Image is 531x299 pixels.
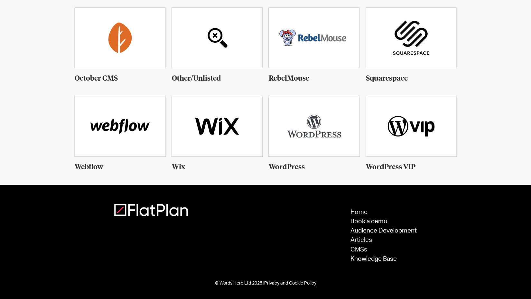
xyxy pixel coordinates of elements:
[366,8,457,90] a: Squarespace
[366,163,457,178] div: WordPress VIP
[350,247,417,253] a: CMSs
[350,218,417,224] a: Book a demo
[269,163,359,178] div: WordPress
[264,281,316,286] a: Privacy and Cookie Policy
[366,96,457,178] a: WordPress VIP
[269,74,359,90] div: RebelMouse
[172,96,263,178] a: Wix
[75,74,165,90] div: October CMS
[269,8,359,90] a: RebelMouse
[350,237,417,243] a: Articles
[75,163,165,178] div: Webflow
[172,74,263,90] div: Other/Unlisted
[75,96,165,178] a: Webflow
[366,74,457,90] div: Squarespace
[172,8,263,90] a: Other/Unlisted
[172,163,263,178] div: Wix
[350,256,417,262] a: Knowledge Base
[114,280,417,286] div: © Words Here Ltd 2025 |
[350,209,417,215] a: Home
[269,96,359,178] a: WordPress
[75,8,165,90] a: October CMS
[350,228,417,234] a: Audience Development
